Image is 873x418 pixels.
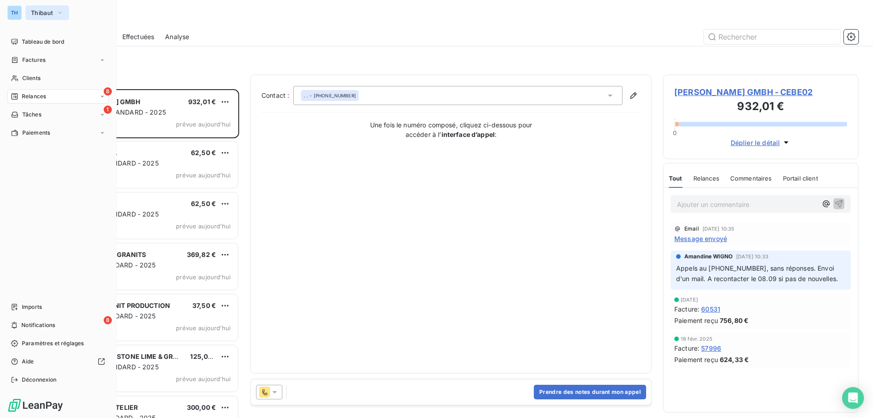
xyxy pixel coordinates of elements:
span: Appels au [PHONE_NUMBER], sans réponses. Envoi d'un mail. A recontacter le 08.09 si pas de nouvel... [676,264,838,282]
span: Aide [22,358,34,366]
span: Relances [22,92,46,101]
span: Notifications [21,321,55,329]
span: . . [304,92,308,99]
span: Clients [22,74,40,82]
span: prévue aujourd’hui [176,375,231,383]
a: Aide [7,354,109,369]
span: 62,50 € [191,200,216,207]
span: [DATE] 10:33 [736,254,768,259]
span: 57996 [701,343,721,353]
span: 300,00 € [187,403,216,411]
span: prévue aujourd’hui [176,273,231,281]
span: 8 [104,316,112,324]
span: 8 [104,87,112,96]
span: Message envoyé [674,234,727,243]
span: Tableau de bord [22,38,64,46]
img: Logo LeanPay [7,398,64,413]
span: 369,82 € [187,251,216,258]
button: Prendre des notes durant mon appel [534,385,646,399]
span: 932,01 € [188,98,216,106]
span: prévue aujourd’hui [176,324,231,332]
span: Imports [22,303,42,311]
div: Open Intercom Messenger [842,387,864,409]
span: Portail client [783,175,818,182]
span: [DATE] 10:35 [702,226,735,232]
span: Thibaut [31,9,53,16]
span: ART OF CARVED STONE LIME & GRANITE [64,353,193,360]
span: DIFFUSION GRANIT PRODUCTION [64,302,170,309]
span: 0 [673,129,677,136]
span: Email [684,226,699,232]
button: Déplier le détail [728,137,794,148]
span: Facture : [674,304,699,314]
span: 18 févr. 2025 [681,336,712,342]
span: Tout [669,175,682,182]
span: Déplier le détail [731,138,780,147]
span: 60531 [701,304,720,314]
span: 756,80 € [720,316,748,325]
span: Déconnexion [22,376,57,384]
span: 62,50 € [191,149,216,156]
span: Paiement reçu [674,316,718,325]
h3: 932,01 € [674,98,847,116]
span: prévue aujourd’hui [176,222,231,230]
span: Facture : [674,343,699,353]
span: 624,33 € [720,355,749,364]
span: Paramètres et réglages [22,339,84,347]
div: - [PHONE_NUMBER] [304,92,356,99]
input: Rechercher [704,30,840,44]
label: Contact : [261,91,293,100]
span: [PERSON_NAME] GMBH - CEBE02 [674,86,847,98]
span: 37,50 € [192,302,216,309]
div: grid [44,89,239,418]
strong: interface d’appel [442,131,495,138]
span: prévue aujourd’hui [176,121,231,128]
span: Analyse [165,32,189,41]
span: Relances [693,175,719,182]
span: Paiements [22,129,50,137]
span: Amandine WIGNO [684,252,733,261]
span: prévue aujourd’hui [176,171,231,179]
span: 1 [104,106,112,114]
span: 125,00 € [190,353,218,360]
span: Effectuées [122,32,155,41]
span: Commentaires [730,175,772,182]
span: Paiement reçu [674,355,718,364]
div: TH [7,5,22,20]
span: Tâches [22,111,41,119]
span: [DATE] [681,297,698,302]
span: Factures [22,56,45,64]
p: Une fois le numéro composé, cliquez ci-dessous pour accéder à l’ : [360,120,542,139]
